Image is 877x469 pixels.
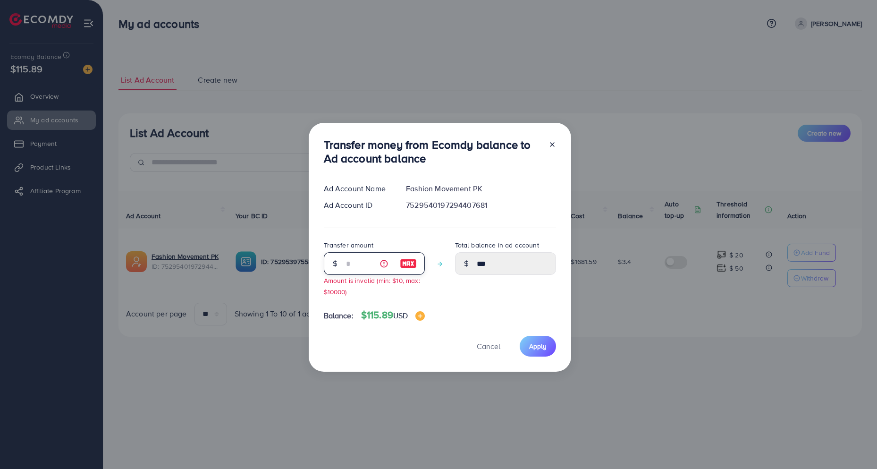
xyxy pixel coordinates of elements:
[361,309,425,321] h4: $115.89
[477,341,500,351] span: Cancel
[455,240,539,250] label: Total balance in ad account
[393,310,408,321] span: USD
[324,310,354,321] span: Balance:
[465,336,512,356] button: Cancel
[316,183,399,194] div: Ad Account Name
[837,426,870,462] iframe: Chat
[324,276,420,296] small: Amount is invalid (min: $10, max: $10000)
[415,311,425,321] img: image
[324,138,541,165] h3: Transfer money from Ecomdy balance to Ad account balance
[400,258,417,269] img: image
[529,341,547,351] span: Apply
[324,240,373,250] label: Transfer amount
[398,183,563,194] div: Fashion Movement PK
[316,200,399,211] div: Ad Account ID
[398,200,563,211] div: 7529540197294407681
[520,336,556,356] button: Apply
